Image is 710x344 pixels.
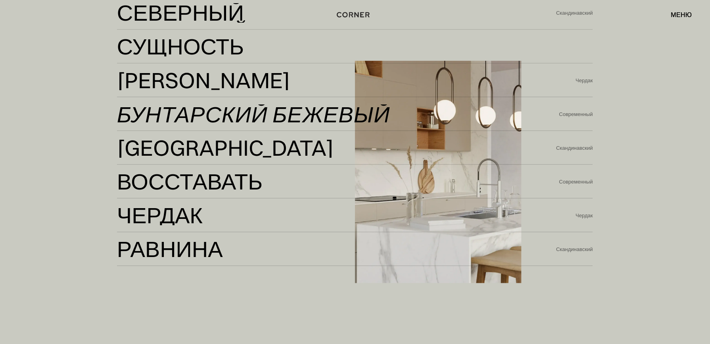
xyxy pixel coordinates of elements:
[117,172,263,191] div: Восставать
[117,157,320,176] div: [GEOGRAPHIC_DATA]
[117,104,559,124] a: Бунтарский бежевый
[117,240,223,259] div: Равнина
[576,77,593,84] div: Чердак
[663,8,692,21] div: меню
[117,37,593,56] a: СущностьСущность
[117,37,244,56] div: Сущность
[117,90,276,109] div: [PERSON_NAME]
[117,206,203,225] div: Чердак
[671,12,692,18] div: меню
[329,10,381,20] a: дом
[117,71,576,90] a: [PERSON_NAME][PERSON_NAME]
[117,138,334,157] div: [GEOGRAPHIC_DATA]
[117,191,266,210] div: Восставать
[117,225,206,244] div: Чердак
[117,172,559,191] a: ВосставатьВосставать
[117,104,390,124] div: Бунтарский бежевый
[559,178,593,186] div: Современный
[117,206,576,225] a: ЧердакЧердак
[556,246,593,253] div: Скандинавский
[117,240,556,259] a: РавнинаРавнина
[117,259,225,278] div: Равнина
[576,212,593,219] div: Чердак
[117,56,246,75] div: Сущность
[117,71,290,90] div: [PERSON_NAME]
[559,111,593,118] div: Современный
[117,138,556,158] a: [GEOGRAPHIC_DATA][GEOGRAPHIC_DATA]
[556,145,593,152] div: Скандинавский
